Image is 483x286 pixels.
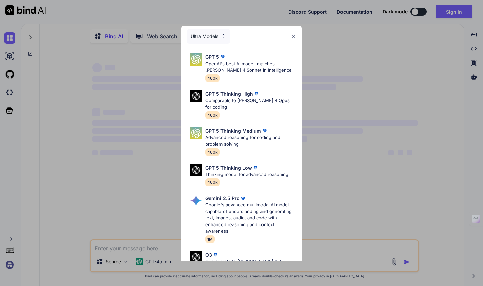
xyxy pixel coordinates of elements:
[205,148,220,156] span: 400k
[205,202,296,235] p: Google's advanced multimodal AI model capable of understanding and generating text, images, audio...
[205,251,212,258] p: O3
[190,127,202,139] img: Pick Models
[253,90,260,97] img: premium
[205,258,296,272] p: Comparable to [PERSON_NAME] 3.7 Sonnet, superior intelligence
[205,127,261,134] p: GPT 5 Thinking Medium
[205,178,220,186] span: 400k
[240,195,246,202] img: premium
[212,251,219,258] img: premium
[190,251,202,263] img: Pick Models
[205,164,252,171] p: GPT 5 Thinking Low
[205,74,220,82] span: 400k
[252,164,259,171] img: premium
[205,134,296,148] p: Advanced reasoning for coding and problem solving
[190,53,202,66] img: Pick Models
[190,164,202,176] img: Pick Models
[219,53,226,60] img: premium
[205,171,290,178] p: Thinking model for advanced reasoning.
[205,90,253,97] p: GPT 5 Thinking High
[205,235,215,243] span: 1M
[205,97,296,111] p: Comparable to [PERSON_NAME] 4 Opus for coding
[205,195,240,202] p: Gemini 2.5 Pro
[187,29,230,44] div: Ultra Models
[205,53,219,60] p: GPT 5
[291,33,296,39] img: close
[220,33,226,39] img: Pick Models
[205,111,220,119] span: 400k
[205,60,296,74] p: OpenAI's best AI model, matches [PERSON_NAME] 4 Sonnet in Intelligence
[261,127,268,134] img: premium
[190,195,202,207] img: Pick Models
[190,90,202,102] img: Pick Models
